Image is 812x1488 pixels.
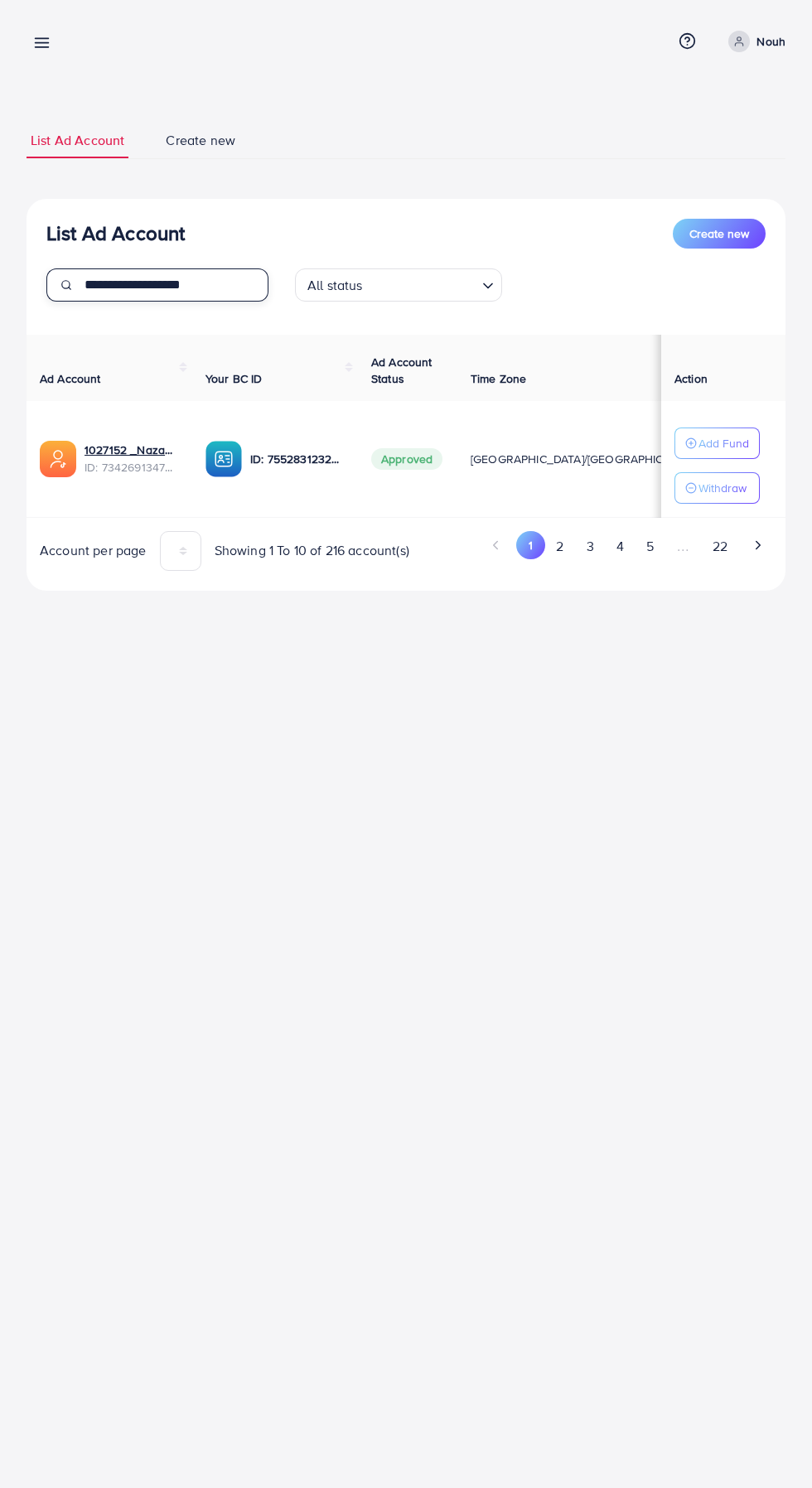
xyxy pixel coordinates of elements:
button: Withdraw [674,472,760,504]
span: ID: 7342691347926794242 [85,459,179,476]
span: Create new [689,225,749,242]
button: Go to page 22 [701,531,738,562]
a: 1027152 _Nazaagency_005 [85,442,179,458]
p: Add Fund [698,433,749,453]
button: Add Fund [674,428,760,459]
img: ic-ads-acc.e4c84228.svg [40,441,76,477]
p: Withdraw [698,478,747,498]
button: Go to page 3 [575,531,605,562]
button: Go to page 4 [605,531,635,562]
ul: Pagination [419,531,772,562]
span: Your BC ID [205,370,263,387]
button: Go to page 5 [635,531,665,562]
span: Action [674,370,708,387]
p: Nouh [756,31,785,51]
button: Create new [673,219,766,249]
span: Ad Account [40,370,101,387]
span: Approved [371,448,442,470]
span: All status [304,273,366,297]
a: Nouh [722,31,785,52]
p: ID: 7552831232948338704 [250,449,345,469]
div: Search for option [295,268,502,302]
button: Go to next page [743,531,772,559]
span: Account per page [40,541,147,560]
span: List Ad Account [31,131,124,150]
button: Go to page 2 [545,531,575,562]
input: Search for option [368,270,476,297]
img: ic-ba-acc.ded83a64.svg [205,441,242,477]
span: [GEOGRAPHIC_DATA]/[GEOGRAPHIC_DATA] [471,451,701,467]
div: <span class='underline'>1027152 _Nazaagency_005</span></br>7342691347926794242 [85,442,179,476]
h3: List Ad Account [46,221,185,245]
span: Create new [166,131,235,150]
span: Time Zone [471,370,526,387]
span: Showing 1 To 10 of 216 account(s) [215,541,409,560]
span: Ad Account Status [371,354,433,387]
button: Go to page 1 [516,531,545,559]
